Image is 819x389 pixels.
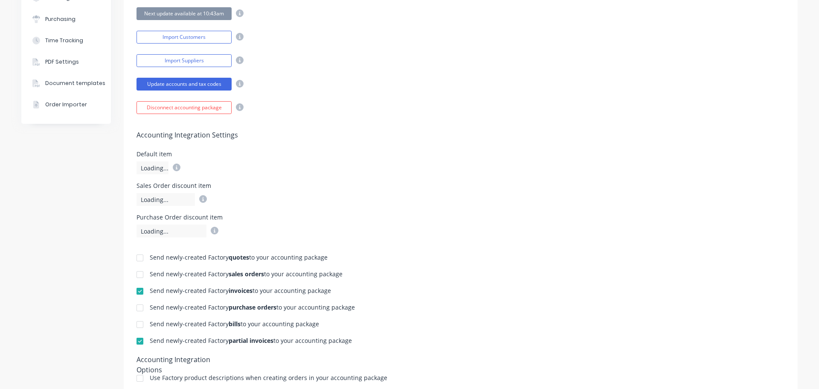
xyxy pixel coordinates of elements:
div: Order Importer [45,101,87,108]
div: PDF Settings [45,58,79,66]
div: Loading... [136,225,206,237]
b: sales orders [229,270,264,278]
div: Send newly-created Factory to your accounting package [150,321,319,327]
h5: Accounting Integration Settings [136,131,785,139]
button: Time Tracking [21,30,111,51]
button: PDF Settings [21,51,111,73]
div: Time Tracking [45,37,83,44]
div: Sales Order discount item [136,183,211,189]
button: Document templates [21,73,111,94]
div: Loading... [136,193,195,206]
b: invoices [229,287,253,295]
div: Send newly-created Factory to your accounting package [150,254,328,260]
div: Send newly-created Factory to your accounting package [150,271,343,277]
div: Send newly-created Factory to your accounting package [150,338,352,344]
button: Import Suppliers [136,54,232,67]
div: Purchasing [45,15,76,23]
div: Loading... [136,161,168,174]
button: Disconnect accounting package [136,101,232,114]
div: Document templates [45,79,105,87]
b: purchase orders [229,303,276,311]
button: Import Customers [136,31,232,44]
button: Purchasing [21,9,111,30]
div: Use Factory product descriptions when creating orders in your accounting package [150,375,387,381]
div: Purchase Order discount item [136,214,223,220]
div: Send newly-created Factory to your accounting package [150,288,331,294]
button: Next update available at 10:43am [136,7,232,20]
b: partial invoices [229,336,273,345]
div: Default item [136,151,185,157]
b: bills [229,320,241,328]
div: Send newly-created Factory to your accounting package [150,304,355,310]
button: Update accounts and tax codes [136,78,232,91]
div: Accounting Integration Options [136,354,237,366]
button: Order Importer [21,94,111,115]
b: quotes [229,253,249,261]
